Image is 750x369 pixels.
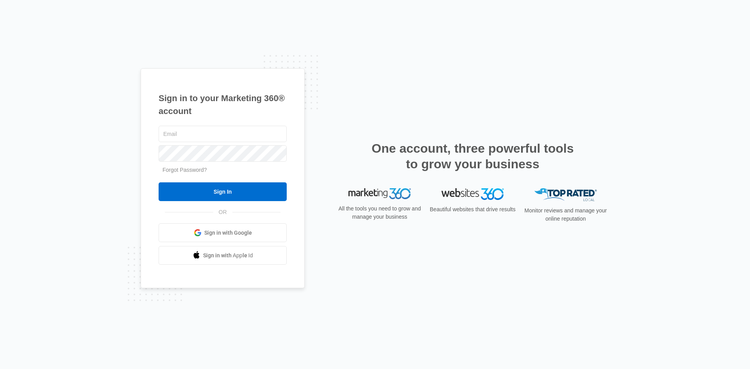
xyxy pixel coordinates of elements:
[159,182,287,201] input: Sign In
[162,167,207,173] a: Forgot Password?
[348,188,411,199] img: Marketing 360
[213,208,232,216] span: OR
[203,251,253,260] span: Sign in with Apple Id
[369,141,576,172] h2: One account, three powerful tools to grow your business
[204,229,252,237] span: Sign in with Google
[534,188,597,201] img: Top Rated Local
[159,126,287,142] input: Email
[429,205,516,214] p: Beautiful websites that drive results
[336,205,423,221] p: All the tools you need to grow and manage your business
[159,92,287,118] h1: Sign in to your Marketing 360® account
[522,207,609,223] p: Monitor reviews and manage your online reputation
[159,223,287,242] a: Sign in with Google
[159,246,287,265] a: Sign in with Apple Id
[441,188,504,200] img: Websites 360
